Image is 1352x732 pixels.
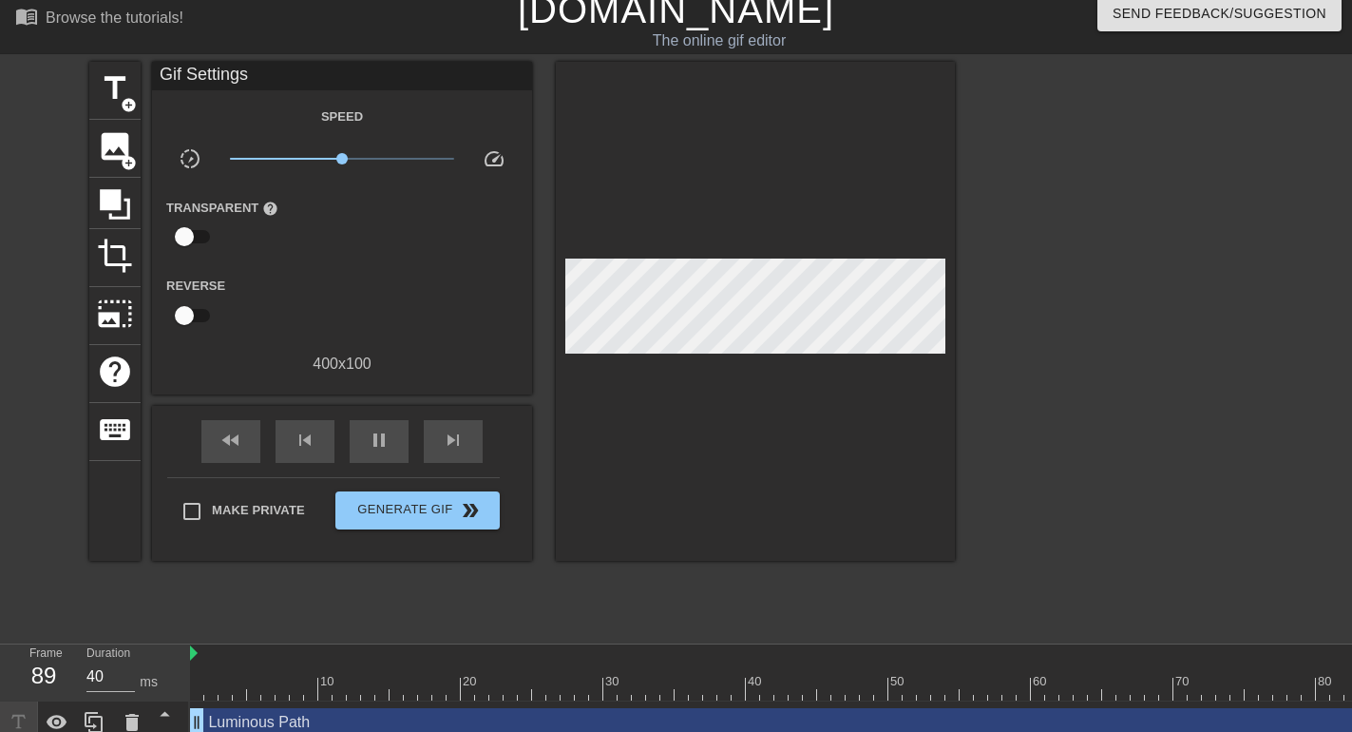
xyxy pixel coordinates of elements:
div: ms [140,672,158,692]
label: Reverse [166,277,225,296]
span: image [97,128,133,164]
span: photo_size_select_large [97,296,133,332]
span: speed [483,147,505,170]
div: Frame [15,645,72,700]
button: Generate Gif [335,491,500,530]
div: 40 [748,672,765,691]
div: 30 [605,672,622,691]
span: pause [368,429,390,452]
span: Make Private [212,501,305,520]
div: 89 [29,659,58,693]
span: help [97,354,133,390]
a: Browse the tutorials! [15,5,183,34]
div: The online gif editor [460,29,978,52]
label: Transparent [166,199,278,218]
div: 10 [320,672,337,691]
span: Send Feedback/Suggestion [1113,2,1326,26]
div: Gif Settings [152,62,532,90]
div: 80 [1318,672,1335,691]
div: 70 [1175,672,1192,691]
span: title [97,70,133,106]
span: Generate Gif [343,499,492,522]
span: keyboard [97,412,133,448]
label: Duration [86,648,130,660]
div: 60 [1033,672,1050,691]
span: slow_motion_video [179,147,201,170]
span: double_arrow [459,499,482,522]
label: Speed [321,107,363,126]
span: drag_handle [187,713,206,732]
span: add_circle [121,97,137,113]
div: 20 [463,672,480,691]
div: Browse the tutorials! [46,10,183,26]
span: skip_previous [294,429,316,452]
span: skip_next [442,429,465,452]
div: 50 [890,672,907,691]
span: crop [97,238,133,274]
div: 400 x 100 [152,353,532,376]
span: menu_book [15,5,38,28]
span: fast_rewind [219,429,242,452]
span: add_circle [121,155,137,171]
span: help [262,201,278,217]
